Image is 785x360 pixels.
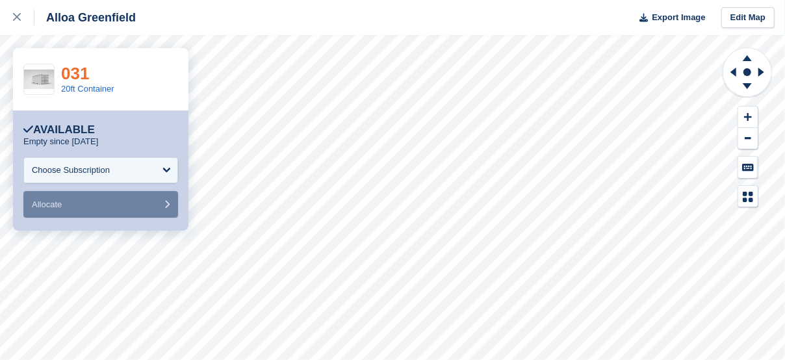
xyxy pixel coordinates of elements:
[32,164,110,177] div: Choose Subscription
[34,10,136,25] div: Alloa Greenfield
[738,186,758,207] button: Map Legend
[23,136,98,147] p: Empty since [DATE]
[61,84,114,94] a: 20ft Container
[652,11,705,24] span: Export Image
[23,191,178,218] button: Allocate
[23,123,95,136] div: Available
[738,107,758,128] button: Zoom In
[738,128,758,149] button: Zoom Out
[32,199,62,209] span: Allocate
[632,7,706,29] button: Export Image
[721,7,775,29] a: Edit Map
[738,157,758,178] button: Keyboard Shortcuts
[61,64,89,83] a: 031
[24,70,54,90] img: White%20Left%20.jpg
